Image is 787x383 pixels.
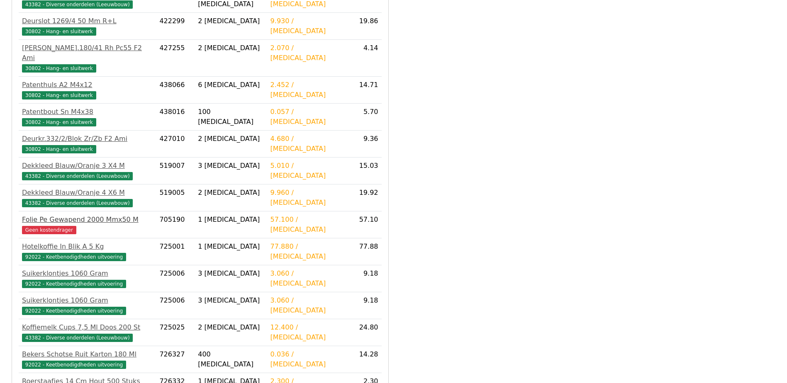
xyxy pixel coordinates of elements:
[22,145,96,153] span: 30802 - Hang- en sluitwerk
[22,242,153,262] a: Hotelkoffie In Blik A 5 Kg92022 - Keetbenodigdheden uitvoering
[22,349,153,369] a: Bekers Schotse Ruit Karton 180 Ml92022 - Keetbenodigdheden uitvoering
[22,269,153,288] a: Suikerklontjes 1060 Gram92022 - Keetbenodigdheden uitvoering
[347,184,381,211] td: 19.92
[22,161,153,181] a: Dekkleed Blauw/Oranje 3 X4 M43382 - Diverse onderdelen (Leeuwbouw)
[22,16,153,36] a: Deurslot 1269/4 50 Mm R+L30802 - Hang- en sluitwerk
[22,107,153,127] a: Patentbout Sn M4x3830802 - Hang- en sluitwerk
[347,346,381,373] td: 14.28
[347,292,381,319] td: 9.18
[198,322,263,332] div: 2 [MEDICAL_DATA]
[156,131,195,158] td: 427010
[270,80,344,100] div: 2.452 / [MEDICAL_DATA]
[198,242,263,252] div: 1 [MEDICAL_DATA]
[198,188,263,198] div: 2 [MEDICAL_DATA]
[22,43,153,63] div: [PERSON_NAME].180/41 Rh Pc55 F2 Ami
[347,77,381,104] td: 14.71
[198,43,263,53] div: 2 [MEDICAL_DATA]
[22,296,153,315] a: Suikerklontjes 1060 Gram92022 - Keetbenodigdheden uitvoering
[347,211,381,238] td: 57.10
[270,107,344,127] div: 0.057 / [MEDICAL_DATA]
[22,43,153,73] a: [PERSON_NAME].180/41 Rh Pc55 F2 Ami30802 - Hang- en sluitwerk
[156,211,195,238] td: 705190
[156,158,195,184] td: 519007
[22,280,126,288] span: 92022 - Keetbenodigdheden uitvoering
[156,184,195,211] td: 519005
[198,215,263,225] div: 1 [MEDICAL_DATA]
[198,269,263,279] div: 3 [MEDICAL_DATA]
[22,349,153,359] div: Bekers Schotse Ruit Karton 180 Ml
[198,134,263,144] div: 2 [MEDICAL_DATA]
[22,215,153,225] div: Folie Pe Gewapend 2000 Mmx50 M
[347,13,381,40] td: 19.86
[22,253,126,261] span: 92022 - Keetbenodigdheden uitvoering
[270,296,344,315] div: 3.060 / [MEDICAL_DATA]
[22,322,153,332] div: Koffiemelk Cups 7,5 Ml Doos 200 St
[156,238,195,265] td: 725001
[347,319,381,346] td: 24.80
[22,80,153,100] a: Patenthuls A2 M4x1230802 - Hang- en sluitwerk
[347,238,381,265] td: 77.88
[156,265,195,292] td: 725006
[22,27,96,36] span: 30802 - Hang- en sluitwerk
[22,242,153,252] div: Hotelkoffie In Blik A 5 Kg
[22,64,96,73] span: 30802 - Hang- en sluitwerk
[270,134,344,154] div: 4.680 / [MEDICAL_DATA]
[156,77,195,104] td: 438066
[270,161,344,181] div: 5.010 / [MEDICAL_DATA]
[270,16,344,36] div: 9.930 / [MEDICAL_DATA]
[22,188,153,208] a: Dekkleed Blauw/Oranje 4 X6 M43382 - Diverse onderdelen (Leeuwbouw)
[270,215,344,235] div: 57.100 / [MEDICAL_DATA]
[156,104,195,131] td: 438016
[22,80,153,90] div: Patenthuls A2 M4x12
[22,188,153,198] div: Dekkleed Blauw/Oranje 4 X6 M
[22,107,153,117] div: Patentbout Sn M4x38
[347,158,381,184] td: 15.03
[22,296,153,305] div: Suikerklontjes 1060 Gram
[22,134,153,154] a: Deurkr.332/2/Blok Zr/Zb F2 Ami30802 - Hang- en sluitwerk
[198,161,263,171] div: 3 [MEDICAL_DATA]
[22,161,153,171] div: Dekkleed Blauw/Oranje 3 X4 M
[198,349,263,369] div: 400 [MEDICAL_DATA]
[270,43,344,63] div: 2.070 / [MEDICAL_DATA]
[22,0,133,9] span: 43382 - Diverse onderdelen (Leeuwbouw)
[198,296,263,305] div: 3 [MEDICAL_DATA]
[198,80,263,90] div: 6 [MEDICAL_DATA]
[22,361,126,369] span: 92022 - Keetbenodigdheden uitvoering
[270,269,344,288] div: 3.060 / [MEDICAL_DATA]
[22,134,153,144] div: Deurkr.332/2/Blok Zr/Zb F2 Ami
[270,188,344,208] div: 9.960 / [MEDICAL_DATA]
[22,307,126,315] span: 92022 - Keetbenodigdheden uitvoering
[22,226,76,234] span: Geen kostendrager
[22,215,153,235] a: Folie Pe Gewapend 2000 Mmx50 MGeen kostendrager
[270,349,344,369] div: 0.036 / [MEDICAL_DATA]
[156,40,195,77] td: 427255
[156,13,195,40] td: 422299
[347,104,381,131] td: 5.70
[22,91,96,99] span: 30802 - Hang- en sluitwerk
[347,265,381,292] td: 9.18
[22,199,133,207] span: 43382 - Diverse onderdelen (Leeuwbouw)
[156,346,195,373] td: 726327
[347,40,381,77] td: 4.14
[22,16,153,26] div: Deurslot 1269/4 50 Mm R+L
[198,16,263,26] div: 2 [MEDICAL_DATA]
[347,131,381,158] td: 9.36
[22,322,153,342] a: Koffiemelk Cups 7,5 Ml Doos 200 St43382 - Diverse onderdelen (Leeuwbouw)
[22,172,133,180] span: 43382 - Diverse onderdelen (Leeuwbouw)
[22,269,153,279] div: Suikerklontjes 1060 Gram
[270,322,344,342] div: 12.400 / [MEDICAL_DATA]
[156,319,195,346] td: 725025
[156,292,195,319] td: 725006
[22,334,133,342] span: 43382 - Diverse onderdelen (Leeuwbouw)
[198,107,263,127] div: 100 [MEDICAL_DATA]
[22,118,96,126] span: 30802 - Hang- en sluitwerk
[270,242,344,262] div: 77.880 / [MEDICAL_DATA]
